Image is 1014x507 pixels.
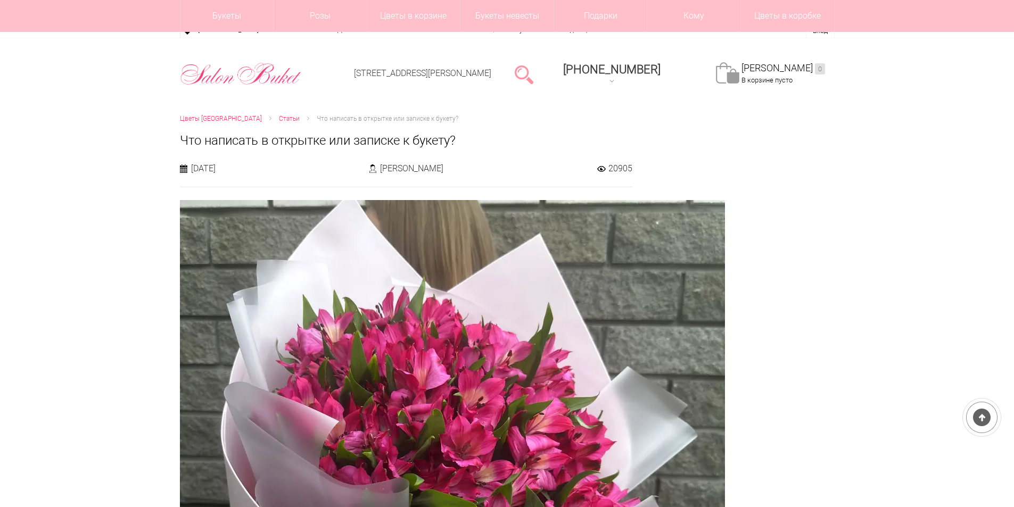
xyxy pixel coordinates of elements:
span: [PHONE_NUMBER] [563,63,661,76]
span: В корзине пусто [741,76,793,84]
span: Цветы [GEOGRAPHIC_DATA] [180,115,262,122]
a: Статьи [279,113,300,124]
a: [PHONE_NUMBER] [557,59,667,89]
span: [DATE] [191,163,216,174]
h1: Что написать в открытке или записке к букету? [180,131,835,150]
span: Статьи [279,115,300,122]
span: 20905 [608,163,632,174]
a: [STREET_ADDRESS][PERSON_NAME] [354,68,491,78]
ins: 0 [815,63,825,74]
img: Цветы Нижний Новгород [180,60,302,88]
a: Цветы [GEOGRAPHIC_DATA] [180,113,262,124]
span: Что написать в открытке или записке к букету? [317,115,458,122]
a: [PERSON_NAME] [741,62,825,74]
span: [PERSON_NAME] [380,163,443,174]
